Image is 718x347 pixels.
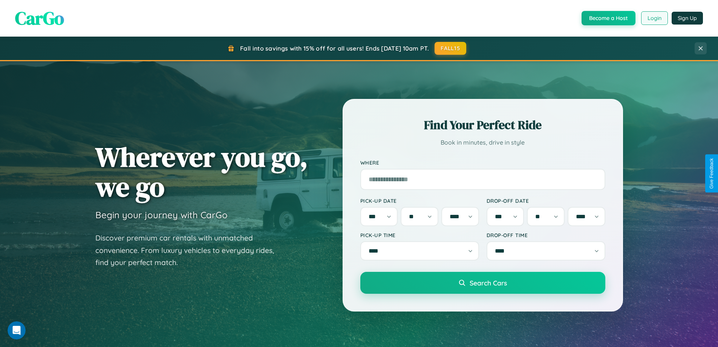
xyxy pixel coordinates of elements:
button: Search Cars [360,272,605,294]
button: Login [641,11,668,25]
div: Give Feedback [709,158,714,189]
span: Fall into savings with 15% off for all users! Ends [DATE] 10am PT. [240,45,429,52]
button: Sign Up [672,12,703,25]
label: Pick-up Date [360,197,479,204]
span: Search Cars [470,279,507,287]
p: Discover premium car rentals with unmatched convenience. From luxury vehicles to everyday rides, ... [95,232,284,269]
label: Drop-off Time [487,232,605,238]
h3: Begin your journey with CarGo [95,209,228,221]
h1: Wherever you go, we go [95,142,308,202]
label: Pick-up Time [360,232,479,238]
button: Become a Host [582,11,635,25]
button: FALL15 [435,42,466,55]
p: Book in minutes, drive in style [360,137,605,148]
h2: Find Your Perfect Ride [360,117,605,133]
span: CarGo [15,6,64,31]
label: Where [360,159,605,166]
iframe: Intercom live chat [8,321,26,339]
label: Drop-off Date [487,197,605,204]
